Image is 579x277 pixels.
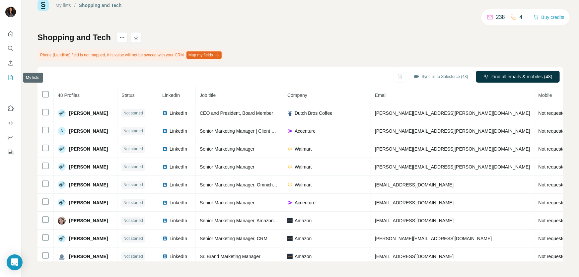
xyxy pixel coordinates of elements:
[200,93,216,98] span: Job title
[58,109,66,117] img: Avatar
[162,110,168,116] img: LinkedIn logo
[295,164,312,170] span: Walmart
[5,57,16,69] button: Enrich CSV
[37,32,111,43] h1: Shopping and Tech
[287,182,293,187] img: company-logo
[170,128,187,134] span: LinkedIn
[186,51,222,59] button: Map my fields
[287,164,293,170] img: company-logo
[375,110,530,116] span: [PERSON_NAME][EMAIL_ADDRESS][PERSON_NAME][DOMAIN_NAME]
[287,128,293,134] img: company-logo
[295,128,316,134] span: Accenture
[287,200,293,205] img: company-logo
[287,110,293,116] img: company-logo
[539,200,568,205] span: Not requested
[375,164,530,170] span: [PERSON_NAME][EMAIL_ADDRESS][PERSON_NAME][DOMAIN_NAME]
[58,145,66,153] img: Avatar
[162,200,168,205] img: LinkedIn logo
[170,164,187,170] span: LinkedIn
[170,199,187,206] span: LinkedIn
[170,217,187,224] span: LinkedIn
[5,103,16,114] button: Use Surfe on LinkedIn
[123,110,143,116] span: Not started
[162,128,168,134] img: LinkedIn logo
[375,128,530,134] span: [PERSON_NAME][EMAIL_ADDRESS][PERSON_NAME][DOMAIN_NAME]
[170,110,187,116] span: LinkedIn
[287,93,307,98] span: Company
[539,110,568,116] span: Not requested
[520,13,523,21] p: 4
[123,253,143,259] span: Not started
[58,163,66,171] img: Avatar
[496,13,505,21] p: 238
[295,181,312,188] span: Walmart
[123,200,143,206] span: Not started
[121,93,135,98] span: Status
[79,2,122,9] div: Shopping and Tech
[200,218,284,223] span: Senior Marketing Manager, Amazon Flex
[162,182,168,187] img: LinkedIn logo
[170,253,187,260] span: LinkedIn
[295,199,316,206] span: Accenture
[539,164,568,170] span: Not requested
[69,110,108,116] span: [PERSON_NAME]
[200,200,254,205] span: Senior Marketing Manager
[375,93,387,98] span: Email
[162,218,168,223] img: LinkedIn logo
[69,164,108,170] span: [PERSON_NAME]
[534,13,564,22] button: Buy credits
[295,235,312,242] span: Amazon
[7,254,23,270] div: Open Intercom Messenger
[200,110,273,116] span: CEO and President, Board Member
[123,236,143,242] span: Not started
[295,110,332,116] span: Dutch Bros Coffee
[58,252,66,260] img: Avatar
[409,72,473,82] button: Sync all to Salesforce (48)
[5,42,16,54] button: Search
[539,254,568,259] span: Not requested
[69,235,108,242] span: [PERSON_NAME]
[375,254,454,259] span: [EMAIL_ADDRESS][DOMAIN_NAME]
[170,235,187,242] span: LinkedIn
[287,218,293,223] img: company-logo
[170,146,187,152] span: LinkedIn
[5,117,16,129] button: Use Surfe API
[55,3,71,8] a: My lists
[200,128,371,134] span: Senior Marketing Manager | Client Relationship Marketing Lead - Resources EMEA
[200,254,260,259] span: Sr. Brand Marketing Manager
[69,253,108,260] span: [PERSON_NAME]
[200,182,284,187] span: Senior Marketing Manager, Omnichannel
[58,93,80,98] span: 48 Profiles
[162,93,180,98] span: LinkedIn
[476,71,560,83] button: Find all emails & mobiles (48)
[123,146,143,152] span: Not started
[5,72,16,84] button: My lists
[491,73,552,80] span: Find all emails & mobiles (48)
[539,93,552,98] span: Mobile
[69,181,108,188] span: [PERSON_NAME]
[58,217,66,225] img: Avatar
[117,32,127,43] button: actions
[58,181,66,189] img: Avatar
[5,132,16,144] button: Dashboard
[539,146,568,152] span: Not requested
[123,218,143,224] span: Not started
[200,146,254,152] span: Senior Marketing Manager
[162,254,168,259] img: LinkedIn logo
[162,164,168,170] img: LinkedIn logo
[74,2,76,9] li: /
[539,128,568,134] span: Not requested
[539,218,568,223] span: Not requested
[69,128,108,134] span: [PERSON_NAME]
[69,217,108,224] span: [PERSON_NAME]
[375,146,530,152] span: [PERSON_NAME][EMAIL_ADDRESS][PERSON_NAME][DOMAIN_NAME]
[375,182,454,187] span: [EMAIL_ADDRESS][DOMAIN_NAME]
[287,146,293,152] img: company-logo
[69,199,108,206] span: [PERSON_NAME]
[295,253,312,260] span: Amazon
[162,146,168,152] img: LinkedIn logo
[375,200,454,205] span: [EMAIL_ADDRESS][DOMAIN_NAME]
[539,236,568,241] span: Not requested
[58,199,66,207] img: Avatar
[295,146,312,152] span: Walmart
